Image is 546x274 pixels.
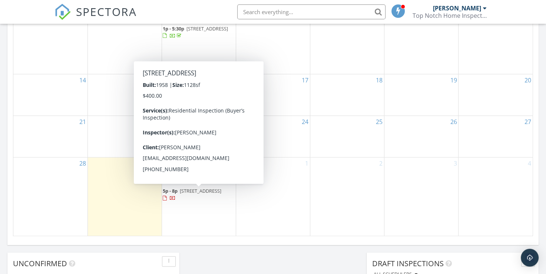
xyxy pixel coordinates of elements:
a: 5p - 8p [STREET_ADDRESS] [163,187,235,203]
span: 1p - 4:30p [163,171,184,177]
a: Go to October 3, 2025 [452,157,458,169]
a: 5p - 8p [STREET_ADDRESS] [163,187,221,201]
a: Go to September 30, 2025 [226,157,236,169]
a: Go to September 16, 2025 [226,74,236,86]
a: Go to September 15, 2025 [152,74,162,86]
span: SPECTORA [76,4,137,19]
a: Go to September 21, 2025 [78,116,87,128]
a: Go to October 1, 2025 [304,157,310,169]
span: [STREET_ADDRESS] [186,25,228,32]
a: Go to September 23, 2025 [226,116,236,128]
td: Go to October 1, 2025 [236,157,310,236]
td: Go to September 16, 2025 [162,74,236,115]
a: Go to September 24, 2025 [300,116,310,128]
a: Go to September 20, 2025 [523,74,533,86]
a: 1p - 5:30p [STREET_ADDRESS] [163,25,235,40]
td: Go to October 4, 2025 [459,157,533,236]
td: Go to September 28, 2025 [13,157,87,236]
span: Unconfirmed [13,258,67,268]
td: Go to September 23, 2025 [162,116,236,157]
span: 5p - 8p [163,187,178,194]
td: Go to October 3, 2025 [384,157,459,236]
a: Go to September 19, 2025 [449,74,458,86]
a: Go to September 25, 2025 [374,116,384,128]
td: Go to September 15, 2025 [87,74,162,115]
a: Go to September 22, 2025 [152,116,162,128]
td: Go to September 24, 2025 [236,116,310,157]
td: Go to September 20, 2025 [459,74,533,115]
input: Search everything... [237,4,385,19]
td: Go to September 25, 2025 [310,116,384,157]
td: Go to September 30, 2025 [162,157,236,236]
a: 1p - 4:30p [STREET_ADDRESS] [163,170,235,186]
td: Go to September 29, 2025 [87,157,162,236]
div: Open Intercom Messenger [521,249,539,267]
td: Go to September 21, 2025 [13,116,87,157]
a: Go to October 2, 2025 [378,157,384,169]
a: Go to September 29, 2025 [152,157,162,169]
a: SPECTORA [54,10,137,26]
img: The Best Home Inspection Software - Spectora [54,4,71,20]
td: Go to September 22, 2025 [87,116,162,157]
span: Draft Inspections [372,258,444,268]
td: Go to September 17, 2025 [236,74,310,115]
a: Go to September 14, 2025 [78,74,87,86]
td: Go to September 26, 2025 [384,116,459,157]
div: [PERSON_NAME] [433,4,481,12]
span: [STREET_ADDRESS] [180,187,221,194]
span: [STREET_ADDRESS] [186,171,228,177]
a: Go to September 17, 2025 [300,74,310,86]
a: 1p - 5:30p [STREET_ADDRESS] [163,25,228,39]
a: 1p - 4:30p [STREET_ADDRESS] [163,171,228,185]
a: Go to September 26, 2025 [449,116,458,128]
td: Go to October 2, 2025 [310,157,384,236]
a: Go to October 4, 2025 [526,157,533,169]
a: Go to September 28, 2025 [78,157,87,169]
td: Go to September 18, 2025 [310,74,384,115]
a: Go to September 27, 2025 [523,116,533,128]
td: Go to September 14, 2025 [13,74,87,115]
div: Top Notch Home Inspections LLC [413,12,487,19]
td: Go to September 27, 2025 [459,116,533,157]
a: Go to September 18, 2025 [374,74,384,86]
span: 1p - 5:30p [163,25,184,32]
td: Go to September 19, 2025 [384,74,459,115]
